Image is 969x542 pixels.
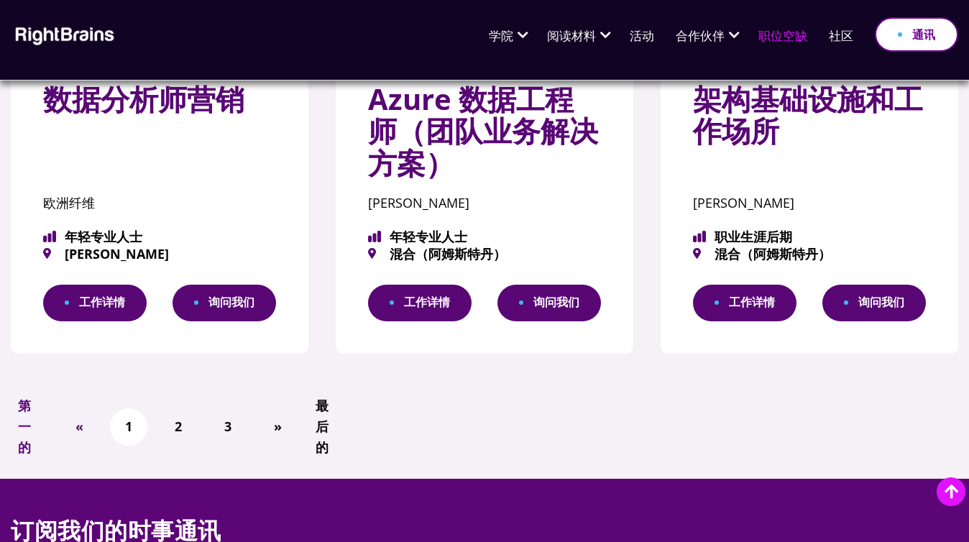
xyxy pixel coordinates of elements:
font: 第一的 [18,397,31,456]
a: 最后的 [308,393,346,459]
font: 询问我们 [533,294,579,310]
font: 欧洲纤维 [43,194,95,211]
font: 1 [125,418,132,435]
button: 询问我们 [173,285,276,321]
font: 工作详情 [729,294,775,310]
font: 职业生涯后期 [715,228,792,245]
font: 合作伙伴 [676,32,725,42]
font: 学院 [489,32,513,42]
a: » [267,414,289,439]
font: 活动 [630,32,654,42]
a: 工作详情 [693,285,796,321]
a: 1 [118,414,139,439]
font: [PERSON_NAME] [368,194,469,211]
font: 通讯 [912,27,935,42]
font: 工作详情 [404,294,450,310]
font: « [75,418,83,435]
font: 2 [175,418,182,435]
font: 最后的 [316,397,329,456]
font: 询问我们 [208,294,254,310]
font: 询问我们 [858,294,904,310]
button: 询问我们 [822,285,926,321]
a: 工作详情 [368,285,472,321]
font: 年轻专业人士 [65,228,142,245]
a: 学院 [489,31,513,44]
font: 年轻专业人士 [390,228,467,245]
font: 工作详情 [79,294,125,310]
font: 职位空缺 [758,32,807,42]
font: » [274,418,282,435]
a: 社区 [829,31,853,44]
a: 阅读材料 [547,31,596,44]
font: [PERSON_NAME] [693,194,794,211]
font: [PERSON_NAME] [65,245,169,262]
font: 阅读材料 [547,32,596,42]
a: 职位空缺 [758,31,807,44]
a: 2 [167,414,189,439]
font: 混合（阿姆斯特丹） [390,245,506,262]
font: 3 [224,418,231,435]
a: 通讯 [875,17,958,52]
font: 社区 [829,32,853,42]
button: 询问我们 [497,285,601,321]
a: 合作伙伴 [676,31,725,44]
a: 活动 [630,31,654,44]
a: 3 [217,414,239,439]
a: 工作详情 [43,285,147,321]
img: 右脑 [11,24,115,45]
font: 混合（阿姆斯特丹） [715,245,831,262]
font: 数据分析师营销 [43,79,244,119]
font: 架构基础设施和工作场所 [693,79,923,151]
font: Azure 数据工程师（团队业务解决方案） [368,79,598,183]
